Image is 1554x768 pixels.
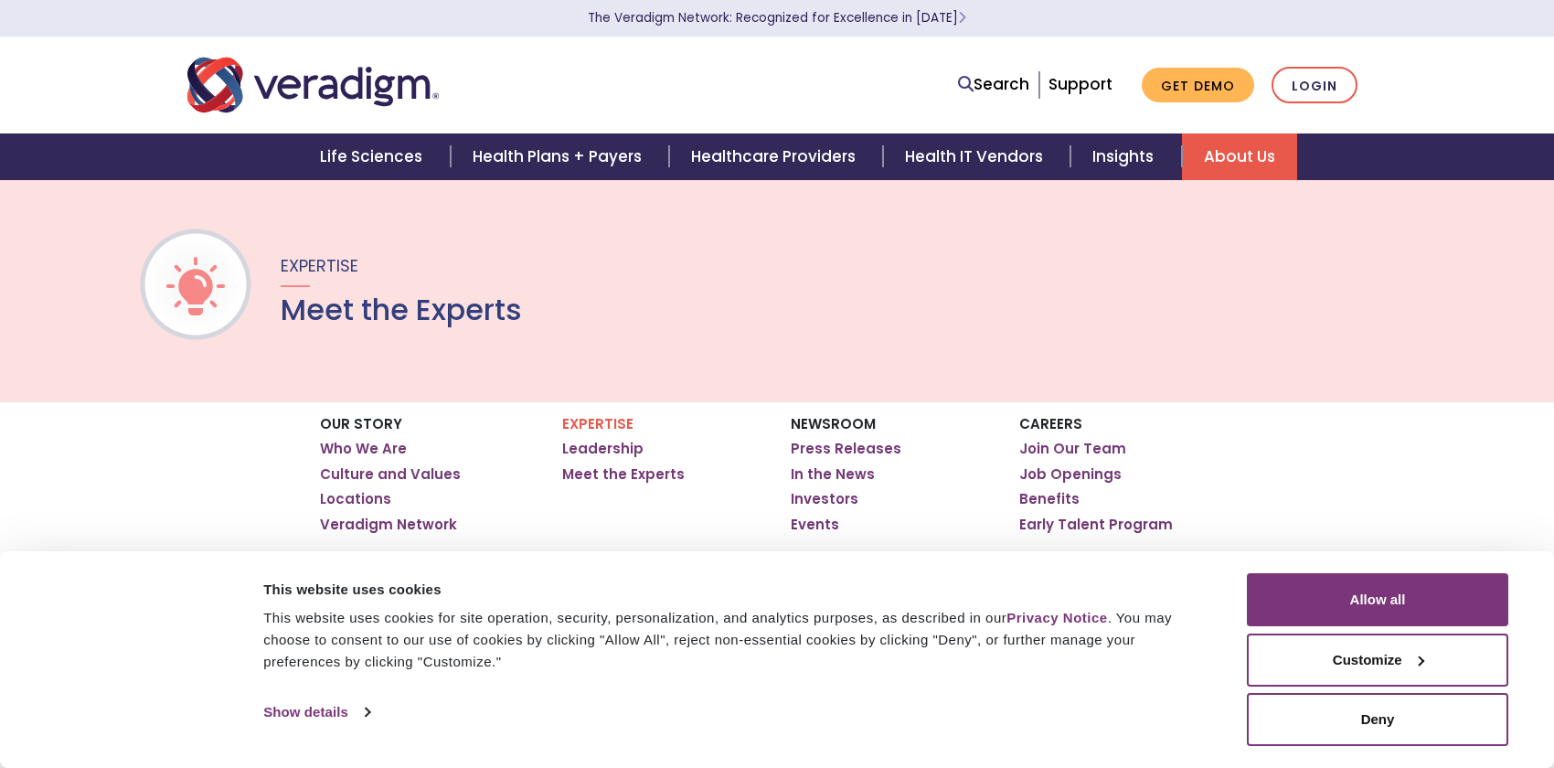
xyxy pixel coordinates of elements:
[1070,133,1181,180] a: Insights
[791,440,901,458] a: Press Releases
[562,440,644,458] a: Leadership
[1247,573,1508,626] button: Allow all
[1019,440,1126,458] a: Join Our Team
[1019,516,1173,534] a: Early Talent Program
[1019,465,1122,484] a: Job Openings
[1247,634,1508,687] button: Customize
[263,699,369,726] a: Show details
[1142,68,1254,103] a: Get Demo
[281,254,358,277] span: Expertise
[791,516,839,534] a: Events
[958,72,1029,97] a: Search
[562,465,685,484] a: Meet the Experts
[1247,693,1508,746] button: Deny
[298,133,450,180] a: Life Sciences
[451,133,669,180] a: Health Plans + Payers
[320,490,391,508] a: Locations
[669,133,883,180] a: Healthcare Providers
[791,490,858,508] a: Investors
[1006,610,1107,625] a: Privacy Notice
[1048,73,1112,95] a: Support
[320,440,407,458] a: Who We Are
[187,55,439,115] img: Veradigm logo
[320,516,457,534] a: Veradigm Network
[958,9,966,27] span: Learn More
[281,293,522,327] h1: Meet the Experts
[791,465,875,484] a: In the News
[883,133,1070,180] a: Health IT Vendors
[1272,67,1357,104] a: Login
[588,9,966,27] a: The Veradigm Network: Recognized for Excellence in [DATE]Learn More
[320,465,461,484] a: Culture and Values
[263,607,1206,673] div: This website uses cookies for site operation, security, personalization, and analytics purposes, ...
[1182,133,1297,180] a: About Us
[263,579,1206,601] div: This website uses cookies
[1019,490,1080,508] a: Benefits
